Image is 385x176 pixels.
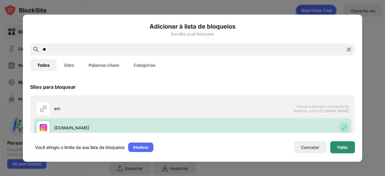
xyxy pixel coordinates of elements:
font: [DOMAIN_NAME] [54,125,89,130]
font: Todos [37,63,50,67]
button: Sites [57,59,81,71]
font: Adicionar à lista de bloqueios [149,23,236,30]
font: Escolha qual bloquear [171,31,214,36]
font: Palavras-chave [88,63,119,67]
img: pesquisar-fechar [345,46,353,53]
font: Você atingiu o limite da sua lista de bloqueios [35,144,125,150]
button: Palavras-chave [81,59,126,71]
font: Inclua a estrutura completa do domínio, como [DOMAIN_NAME] [294,104,349,113]
button: Categorias [126,59,162,71]
font: Feito [337,144,348,150]
img: url.svg [40,105,47,112]
img: favicons [40,124,47,131]
font: Cancelar [301,145,319,150]
font: Atualizar [133,145,149,149]
font: Sites [64,63,74,67]
img: search.svg [32,46,40,53]
button: Todos [30,59,57,71]
font: Sites para bloquear [30,84,76,90]
font: em [54,106,60,111]
font: Categorias [134,63,155,67]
